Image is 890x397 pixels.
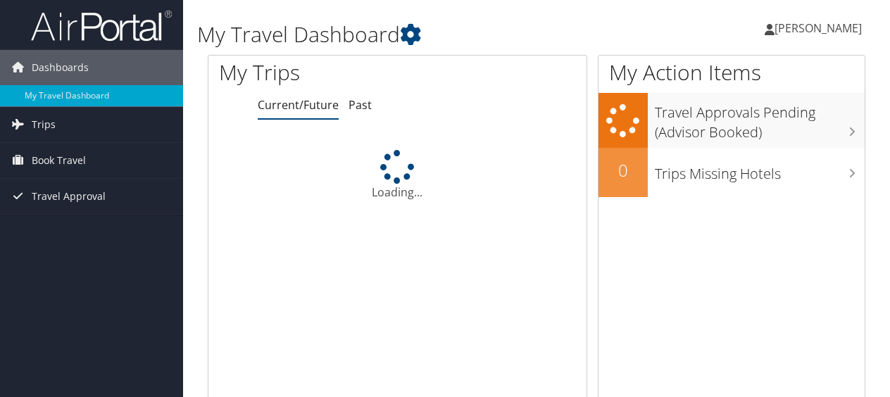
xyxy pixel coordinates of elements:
[655,96,865,142] h3: Travel Approvals Pending (Advisor Booked)
[32,107,56,142] span: Trips
[765,7,876,49] a: [PERSON_NAME]
[349,97,372,113] a: Past
[598,58,865,87] h1: My Action Items
[197,20,650,49] h1: My Travel Dashboard
[598,93,865,147] a: Travel Approvals Pending (Advisor Booked)
[775,20,862,36] span: [PERSON_NAME]
[32,179,106,214] span: Travel Approval
[32,50,89,85] span: Dashboards
[258,97,339,113] a: Current/Future
[598,158,648,182] h2: 0
[31,9,172,42] img: airportal-logo.png
[655,157,865,184] h3: Trips Missing Hotels
[32,143,86,178] span: Book Travel
[219,58,418,87] h1: My Trips
[208,150,587,201] div: Loading...
[598,148,865,197] a: 0Trips Missing Hotels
